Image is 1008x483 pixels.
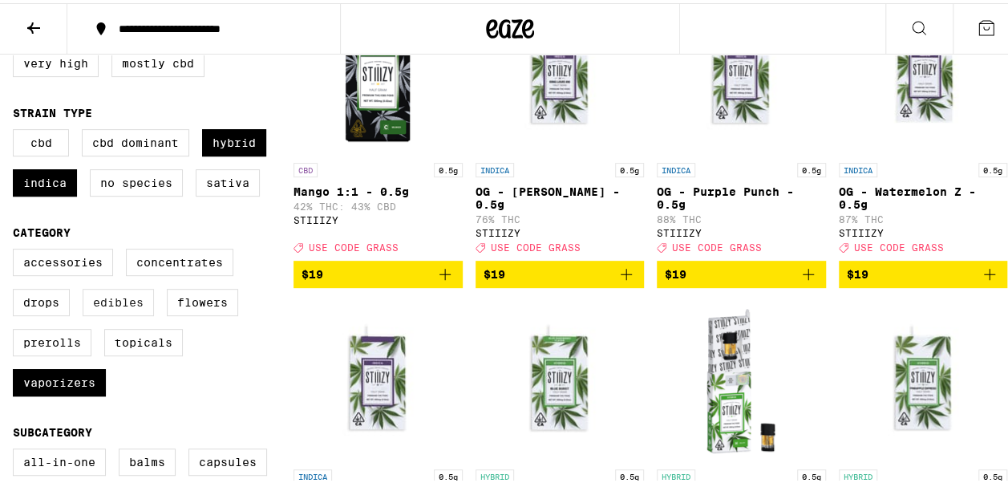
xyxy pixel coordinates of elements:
[657,160,695,174] p: INDICA
[434,466,463,481] p: 0.5g
[491,239,581,250] span: USE CODE GRASS
[167,286,238,313] label: Flowers
[104,326,183,353] label: Topicals
[839,258,1008,285] button: Add to bag
[434,160,463,174] p: 0.5g
[843,298,1003,458] img: STIIIZY - OG - Pineapple Express - 0.5g
[839,182,1008,208] p: OG - Watermelon Z - 0.5g
[657,466,695,481] p: HYBRID
[476,211,645,221] p: 76% THC
[484,265,505,278] span: $19
[657,182,826,208] p: OG - Purple Punch - 0.5g
[298,298,458,458] img: STIIIZY - OG - White Raspberry - 0.5g
[672,239,762,250] span: USE CODE GRASS
[13,166,77,193] label: Indica
[13,126,69,153] label: CBD
[657,258,826,285] button: Add to bag
[476,466,514,481] p: HYBRID
[13,223,71,236] legend: Category
[13,246,113,273] label: Accessories
[293,258,463,285] button: Add to bag
[188,445,267,473] label: Capsules
[202,126,266,153] label: Hybrid
[615,466,644,481] p: 0.5g
[293,198,463,209] p: 42% THC: 43% CBD
[196,166,260,193] label: Sativa
[476,258,645,285] button: Add to bag
[293,466,332,481] p: INDICA
[13,47,99,74] label: Very High
[126,246,233,273] label: Concentrates
[657,211,826,221] p: 88% THC
[665,265,686,278] span: $19
[10,11,115,24] span: Hi. Need any help?
[476,182,645,208] p: OG - [PERSON_NAME] - 0.5g
[797,466,826,481] p: 0.5g
[13,103,92,116] legend: Strain Type
[13,445,106,473] label: All-In-One
[839,225,1008,235] div: STIIIZY
[90,166,183,193] label: No Species
[82,126,189,153] label: CBD Dominant
[847,265,868,278] span: $19
[476,225,645,235] div: STIIIZY
[119,445,176,473] label: Balms
[839,160,877,174] p: INDICA
[839,466,877,481] p: HYBRID
[309,239,399,250] span: USE CODE GRASS
[13,326,91,353] label: Prerolls
[480,298,640,458] img: STIIIZY - OG - Blue Burst - 0.5g
[476,160,514,174] p: INDICA
[661,298,821,458] img: STIIIZY - OG - Gelato - 0.5g
[978,160,1007,174] p: 0.5g
[293,212,463,222] div: STIIIZY
[657,225,826,235] div: STIIIZY
[293,160,318,174] p: CBD
[978,466,1007,481] p: 0.5g
[13,286,70,313] label: Drops
[293,182,463,195] p: Mango 1:1 - 0.5g
[83,286,154,313] label: Edibles
[111,47,204,74] label: Mostly CBD
[13,423,92,436] legend: Subcategory
[302,265,323,278] span: $19
[13,366,106,393] label: Vaporizers
[854,239,944,250] span: USE CODE GRASS
[839,211,1008,221] p: 87% THC
[615,160,644,174] p: 0.5g
[797,160,826,174] p: 0.5g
